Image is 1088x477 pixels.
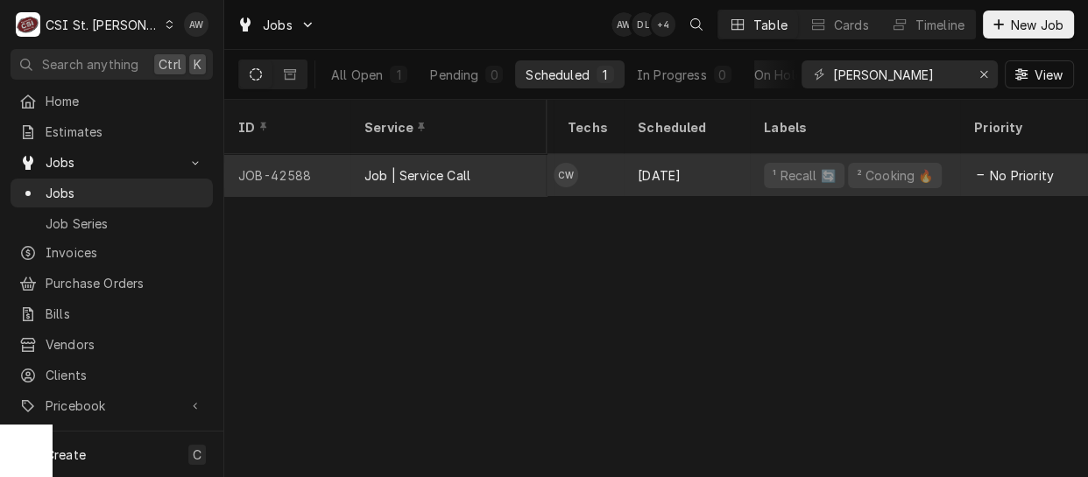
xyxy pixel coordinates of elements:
span: K [194,55,201,74]
div: Table [753,16,788,34]
span: C [193,445,201,464]
div: ² Cooking 🔥 [855,166,936,185]
div: David Lindsey's Avatar [632,12,656,37]
button: Erase input [970,60,998,88]
a: Invoices [11,238,213,267]
div: Scheduled [638,118,732,137]
span: New Job [1007,16,1067,34]
a: Go to Pricebook [11,391,213,420]
a: Go to Jobs [11,148,213,177]
div: + 4 [651,12,675,37]
div: 0 [717,66,728,84]
div: C [16,12,40,37]
div: Service [364,118,529,137]
button: View [1005,60,1074,88]
span: Reports [46,429,204,447]
div: Techs [568,118,610,137]
a: Reports [11,424,213,452]
a: Estimates [11,117,213,146]
span: No Priority [990,166,1054,185]
span: Jobs [263,16,293,34]
span: Home [46,92,204,110]
div: All Open [331,66,383,84]
button: New Job [983,11,1074,39]
div: 1 [393,66,404,84]
a: Go to Jobs [230,11,322,39]
span: View [1030,66,1066,84]
span: Clients [46,366,204,384]
div: CSI St. Louis's Avatar [16,12,40,37]
div: Labels [764,118,946,137]
div: Job | Service Call [364,166,470,185]
div: AW [611,12,636,37]
button: Search anythingCtrlK [11,49,213,80]
a: Clients [11,361,213,389]
div: 1 [600,66,611,84]
span: Invoices [46,243,204,262]
div: JOB-42588 [224,154,350,196]
div: Alexandria Wilp's Avatar [184,12,208,37]
a: Bills [11,299,213,328]
button: Open search [682,11,710,39]
a: Vendors [11,330,213,359]
span: Create [46,447,86,462]
span: Ctrl [159,55,181,74]
span: Jobs [46,184,204,202]
div: DL [632,12,656,37]
div: In Progress [637,66,707,84]
div: 0 [489,66,499,84]
div: [DATE] [624,154,750,196]
span: Pricebook [46,396,178,415]
span: Bills [46,305,204,323]
span: Vendors [46,335,204,354]
span: Estimates [46,123,204,141]
div: Pending [430,66,478,84]
a: Purchase Orders [11,269,213,298]
div: Timeline [915,16,964,34]
div: AW [184,12,208,37]
div: Courtney Wiliford's Avatar [554,163,578,187]
div: Alexandria Wilp's Avatar [611,12,636,37]
div: On Hold [754,66,803,84]
span: Search anything [42,55,138,74]
span: Purchase Orders [46,274,204,292]
a: Job Series [11,209,213,238]
input: Keyword search [833,60,964,88]
div: Scheduled [526,66,589,84]
div: ID [238,118,333,137]
div: CSI St. [PERSON_NAME] [46,16,159,34]
div: Priority [974,118,1069,137]
div: ¹ Recall 🔄 [771,166,837,185]
div: Cards [834,16,869,34]
span: Jobs [46,153,178,172]
div: CW [554,163,578,187]
span: Job Series [46,214,204,233]
a: Home [11,87,213,116]
a: Jobs [11,179,213,207]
